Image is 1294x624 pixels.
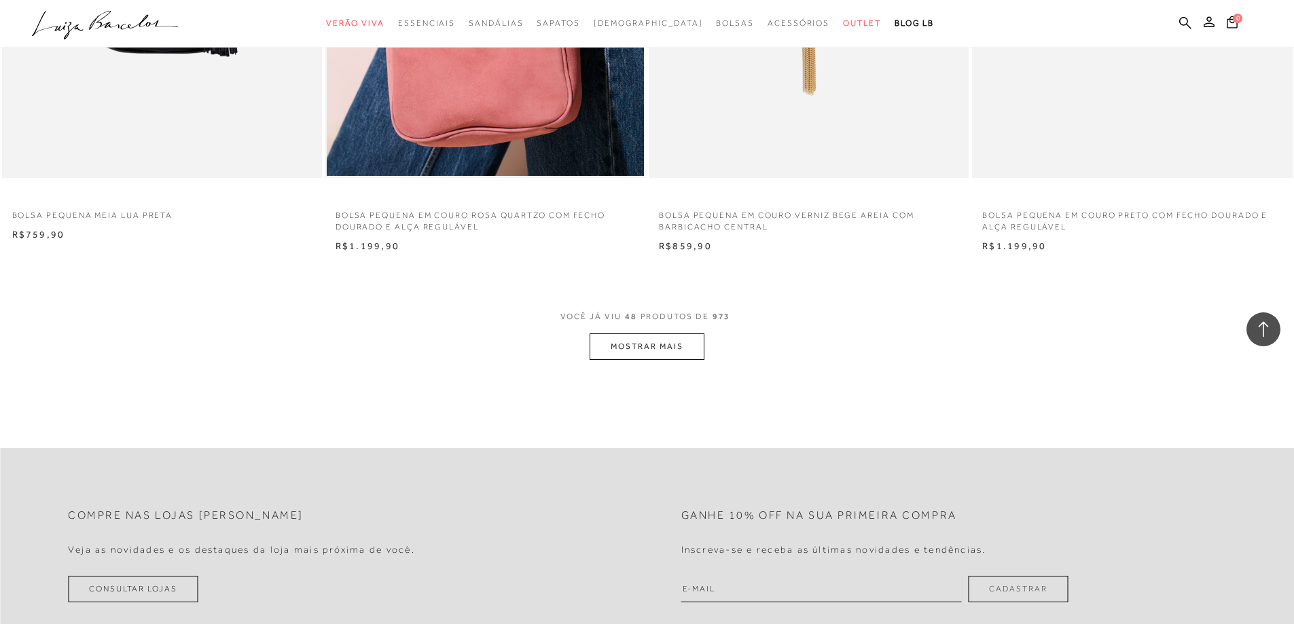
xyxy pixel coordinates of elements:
[469,18,523,28] span: Sandálias
[972,202,1292,233] a: BOLSA PEQUENA EM COURO PRETO COM FECHO DOURADO E ALÇA REGULÁVEL
[625,312,637,321] span: 48
[68,576,198,602] a: Consultar Lojas
[768,11,829,36] a: categoryNavScreenReaderText
[895,18,934,28] span: BLOG LB
[716,11,754,36] a: categoryNavScreenReaderText
[1233,14,1242,23] span: 0
[843,11,881,36] a: categoryNavScreenReaderText
[325,202,645,233] a: BOLSA PEQUENA EM COURO ROSA QUARTZO COM FECHO DOURADO E ALÇA REGULÁVEL
[469,11,523,36] a: categoryNavScreenReaderText
[2,202,322,221] a: BOLSA PEQUENA MEIA LUA PRETA
[68,544,415,555] h4: Veja as novidades e os destaques da loja mais próxima de você.
[768,18,829,28] span: Acessórios
[590,333,704,360] button: MOSTRAR MAIS
[1223,15,1242,33] button: 0
[326,18,384,28] span: Verão Viva
[681,544,986,555] h4: Inscreva-se e receba as últimas novidades e tendências.
[659,240,712,251] span: R$859,90
[68,509,304,522] h2: Compre nas lojas [PERSON_NAME]
[594,18,703,28] span: [DEMOGRAPHIC_DATA]
[681,576,962,602] input: E-mail
[398,18,455,28] span: Essenciais
[537,11,579,36] a: categoryNavScreenReaderText
[713,312,731,321] span: 973
[843,18,881,28] span: Outlet
[982,240,1046,251] span: R$1.199,90
[537,18,579,28] span: Sapatos
[12,229,65,240] span: R$759,90
[649,202,969,233] a: BOLSA PEQUENA EM COURO VERNIZ BEGE AREIA COM BARBICACHO CENTRAL
[681,509,957,522] h2: Ganhe 10% off na sua primeira compra
[326,11,384,36] a: categoryNavScreenReaderText
[336,240,399,251] span: R$1.199,90
[716,18,754,28] span: Bolsas
[895,11,934,36] a: BLOG LB
[560,312,734,321] span: VOCÊ JÁ VIU PRODUTOS DE
[968,576,1068,602] button: Cadastrar
[398,11,455,36] a: categoryNavScreenReaderText
[594,11,703,36] a: noSubCategoriesText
